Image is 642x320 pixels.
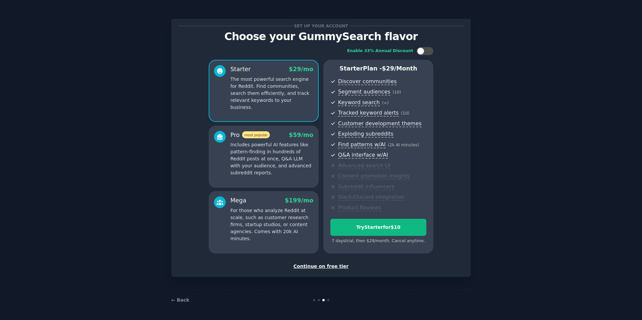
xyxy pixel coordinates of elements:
p: Choose your GummySearch flavor [178,31,464,42]
span: Keyword search [338,99,380,106]
p: Includes powerful AI features like pattern-finding in hundreds of Reddit posts at once, Q&A LLM w... [230,141,313,176]
span: Find patterns w/AI [338,141,386,148]
p: The most powerful search engine for Reddit. Find communities, search them efficiently, and track ... [230,76,313,111]
a: ← Back [171,297,189,303]
p: For those who analyze Reddit at scale, such as customer research firms, startup studios, or conte... [230,207,313,242]
span: $ 59 /mo [289,132,313,138]
span: ( 2k AI minutes ) [388,143,419,147]
span: Discover communities [338,78,397,85]
span: Q&A interface w/AI [338,152,388,159]
span: Tracked keyword alerts [338,110,399,117]
span: Exploding subreddits [338,131,393,138]
div: Enable 33% Annual Discount [347,48,413,54]
span: most popular [242,131,270,138]
div: 7 days trial, then $ 29 /month . Cancel anytime. [330,238,426,244]
span: Product Reviews [338,204,381,211]
span: Set up your account [293,22,349,29]
span: Customer development themes [338,120,422,127]
span: Advanced search UI [338,162,390,169]
span: Segment audiences [338,89,390,96]
div: Pro [230,131,270,139]
span: $ 29 /mo [289,66,313,72]
span: ( 10 ) [393,90,401,95]
span: ( ∞ ) [382,101,389,105]
div: Mega [230,196,246,205]
div: Try Starter for $10 [331,224,426,231]
div: Starter [230,65,251,73]
span: $ 199 /mo [285,197,313,204]
span: Content promotion insights [338,173,410,180]
div: Continue on free tier [178,263,464,270]
button: TryStarterfor$10 [330,219,426,236]
span: $ 29 /month [382,65,417,72]
span: Slack/Discord integration [338,194,404,201]
span: Subreddit influencers [338,183,394,190]
span: ( 10 ) [401,111,409,116]
p: Starter Plan - [330,64,426,73]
